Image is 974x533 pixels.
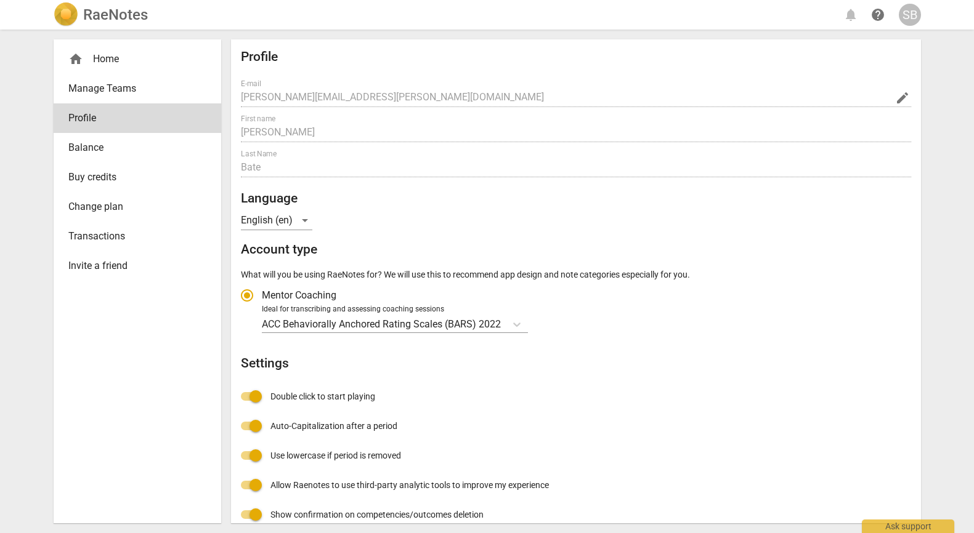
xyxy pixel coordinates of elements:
[899,4,921,26] button: SB
[895,90,910,105] span: edit
[54,2,78,27] img: Logo
[270,479,549,492] span: Allow Raenotes to use third-party analytic tools to improve my experience
[241,356,911,371] h2: Settings
[241,150,277,158] label: Last Name
[68,199,197,214] span: Change plan
[241,191,911,206] h2: Language
[54,192,221,222] a: Change plan
[68,52,83,66] span: home
[270,449,401,462] span: Use lowercase if period is removed
[262,304,907,315] div: Ideal for transcribing and assessing coaching sessions
[241,49,911,65] h2: Profile
[867,4,889,26] a: Help
[262,317,501,331] p: ACC Behaviorally Anchored Rating Scales (BARS) 2022
[54,251,221,281] a: Invite a friend
[241,115,275,122] label: First name
[83,6,148,23] h2: RaeNotes
[68,111,197,126] span: Profile
[270,420,397,433] span: Auto-Capitalization after a period
[68,52,197,66] div: Home
[241,281,911,333] div: Account type
[54,222,221,251] a: Transactions
[68,170,197,185] span: Buy credits
[68,258,197,273] span: Invite a friend
[502,318,505,330] input: Ideal for transcribing and assessing coaching sessionsACC Behaviorally Anchored Rating Scales (BA...
[54,162,221,192] a: Buy credits
[862,519,954,533] div: Ask support
[54,74,221,103] a: Manage Teams
[68,229,197,244] span: Transactions
[54,103,221,133] a: Profile
[54,44,221,74] div: Home
[241,268,911,281] p: What will you be using RaeNotes for? We will use this to recommend app design and note categories...
[241,242,911,257] h2: Account type
[241,80,261,87] label: E-mail
[54,2,148,27] a: LogoRaeNotes
[241,210,312,230] div: English (en)
[68,140,197,155] span: Balance
[68,81,197,96] span: Manage Teams
[871,7,885,22] span: help
[270,390,375,403] span: Double click to start playing
[894,89,911,106] button: Change Email
[270,508,484,521] span: Show confirmation on competencies/outcomes deletion
[54,133,221,162] a: Balance
[262,288,336,302] span: Mentor Coaching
